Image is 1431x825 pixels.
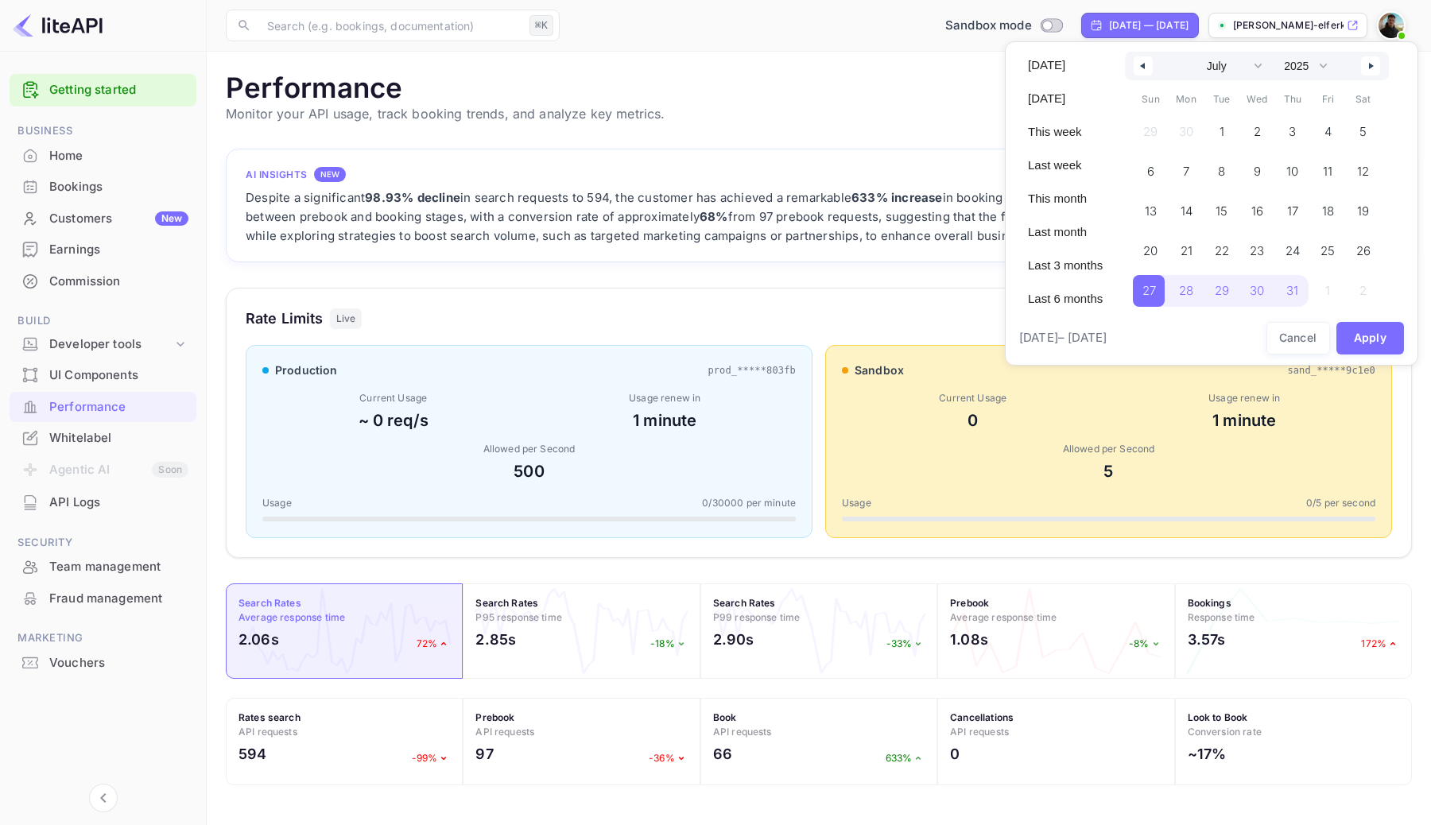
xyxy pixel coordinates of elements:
[1204,152,1239,184] button: 8
[1254,118,1261,146] span: 2
[1169,271,1204,303] button: 28
[1346,152,1382,184] button: 12
[1018,185,1112,212] button: This month
[1145,197,1157,226] span: 13
[1274,152,1310,184] button: 10
[1239,112,1275,144] button: 2
[1286,157,1298,186] span: 10
[1143,237,1158,265] span: 20
[1251,197,1263,226] span: 16
[1274,87,1310,112] span: Thu
[1250,277,1264,305] span: 30
[1181,197,1192,226] span: 14
[1336,322,1405,354] button: Apply
[1322,197,1334,226] span: 18
[1274,231,1310,263] button: 24
[1310,112,1346,144] button: 4
[1310,192,1346,223] button: 18
[1215,237,1229,265] span: 22
[1133,271,1169,303] button: 27
[1274,271,1310,303] button: 31
[1346,192,1382,223] button: 19
[1216,197,1227,226] span: 15
[1218,157,1225,186] span: 8
[1239,271,1275,303] button: 30
[1266,322,1330,354] button: Cancel
[1239,87,1275,112] span: Wed
[1356,237,1371,265] span: 26
[1018,85,1112,112] button: [DATE]
[1254,157,1261,186] span: 9
[1323,157,1332,186] span: 11
[1289,118,1296,146] span: 3
[1169,192,1204,223] button: 14
[1310,152,1346,184] button: 11
[1357,197,1369,226] span: 19
[1286,237,1300,265] span: 24
[1147,157,1154,186] span: 6
[1204,112,1239,144] button: 1
[1169,87,1204,112] span: Mon
[1286,277,1298,305] span: 31
[1133,231,1169,263] button: 20
[1310,87,1346,112] span: Fri
[1274,192,1310,223] button: 17
[1142,277,1156,305] span: 27
[1169,152,1204,184] button: 7
[1018,52,1112,79] button: [DATE]
[1169,231,1204,263] button: 21
[1320,237,1335,265] span: 25
[1019,329,1107,347] span: [DATE] – [DATE]
[1310,231,1346,263] button: 25
[1215,277,1229,305] span: 29
[1018,219,1112,246] button: Last month
[1179,277,1193,305] span: 28
[1324,118,1332,146] span: 4
[1220,118,1224,146] span: 1
[1239,231,1275,263] button: 23
[1018,152,1112,179] button: Last week
[1183,157,1189,186] span: 7
[1346,87,1382,112] span: Sat
[1204,231,1239,263] button: 22
[1357,157,1369,186] span: 12
[1133,152,1169,184] button: 6
[1181,237,1192,265] span: 21
[1133,192,1169,223] button: 13
[1204,192,1239,223] button: 15
[1346,112,1382,144] button: 5
[1018,118,1112,145] button: This week
[1239,192,1275,223] button: 16
[1274,112,1310,144] button: 3
[1204,271,1239,303] button: 29
[1239,152,1275,184] button: 9
[1133,87,1169,112] span: Sun
[1204,87,1239,112] span: Tue
[1287,197,1298,226] span: 17
[1018,252,1112,279] button: Last 3 months
[1250,237,1264,265] span: 23
[1346,231,1382,263] button: 26
[1359,118,1367,146] span: 5
[1018,285,1112,312] button: Last 6 months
